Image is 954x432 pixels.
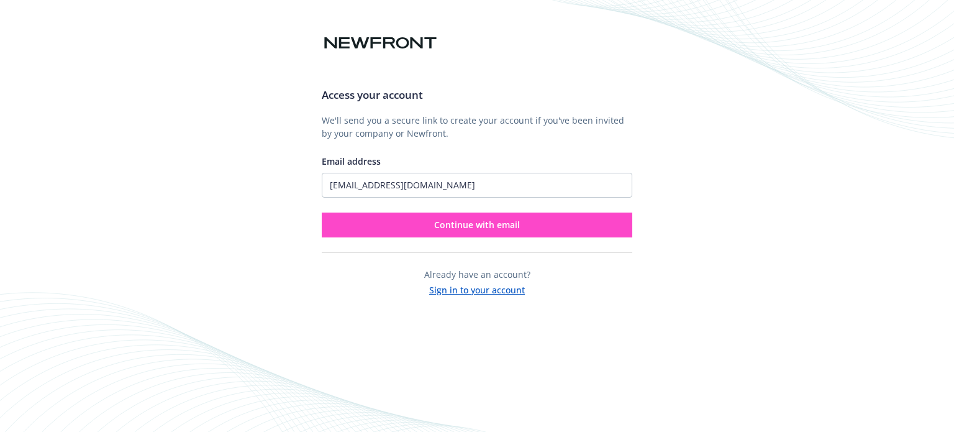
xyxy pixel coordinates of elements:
img: Newfront logo [322,32,439,54]
span: Already have an account? [424,269,530,280]
button: Continue with email [322,213,632,237]
span: Continue with email [434,219,520,231]
p: We'll send you a secure link to create your account if you've been invited by your company or New... [322,114,632,140]
h3: Access your account [322,87,632,103]
span: Email address [322,155,381,167]
input: Enter your email [322,173,632,198]
button: Sign in to your account [429,281,525,296]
